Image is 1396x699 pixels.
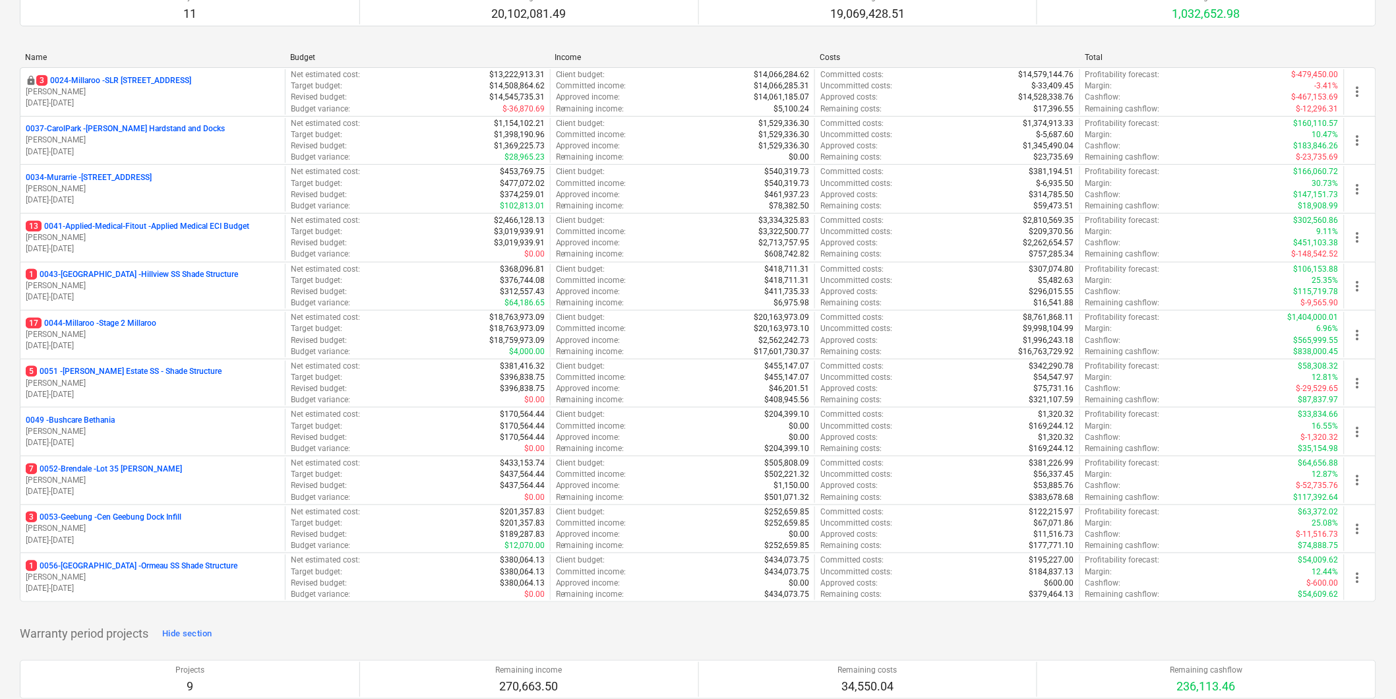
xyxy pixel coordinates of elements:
span: more_vert [1350,521,1366,537]
p: [PERSON_NAME] [26,572,280,583]
p: Target budget : [291,372,342,383]
p: $455,147.07 [764,361,809,372]
p: 0052-Brendale - Lot 35 [PERSON_NAME] [26,464,182,475]
p: $8,761,868.11 [1023,312,1074,323]
p: [PERSON_NAME] [26,232,280,243]
p: Remaining income : [556,200,624,212]
p: $408,945.56 [764,394,809,406]
p: Target budget : [291,80,342,92]
p: Committed costs : [820,69,884,80]
p: Remaining costs : [820,346,882,357]
p: $1,529,336.30 [758,118,809,129]
p: $64,186.65 [504,297,545,309]
p: Revised budget : [291,140,347,152]
p: Remaining costs : [820,297,882,309]
p: $1,369,225.73 [494,140,545,152]
p: $368,096.81 [500,264,545,275]
p: $-6,935.50 [1037,178,1074,189]
p: $381,194.51 [1029,166,1074,177]
div: Income [555,53,810,62]
div: This project is confidential [26,75,36,86]
p: Committed income : [556,372,626,383]
span: 13 [26,221,42,231]
p: $608,742.82 [764,249,809,260]
p: Revised budget : [291,237,347,249]
p: 0053-Geebung - Cen Geebung Dock Infill [26,512,181,523]
p: $1,996,243.18 [1023,335,1074,346]
p: 6.96% [1317,323,1339,334]
p: Uncommitted costs : [820,323,892,334]
p: Approved income : [556,286,621,297]
p: Budget variance : [291,200,350,212]
div: 0037-CarolPark -[PERSON_NAME] Hardstand and Docks[PERSON_NAME][DATE]-[DATE] [26,123,280,157]
p: Approved costs : [820,286,878,297]
p: Cashflow : [1085,383,1121,394]
p: Net estimated cost : [291,361,360,372]
p: $5,482.63 [1039,275,1074,286]
span: locked [26,75,36,86]
p: Committed costs : [820,166,884,177]
p: 30.73% [1312,178,1339,189]
p: $14,508,864.62 [489,80,545,92]
p: Budget variance : [291,249,350,260]
p: $-33,409.45 [1032,80,1074,92]
p: Revised budget : [291,383,347,394]
p: $166,060.72 [1294,166,1339,177]
p: $-29,529.65 [1296,383,1339,394]
p: $2,466,128.13 [494,215,545,226]
button: Hide section [159,623,215,644]
p: Cashflow : [1085,286,1121,297]
span: more_vert [1350,229,1366,245]
p: Budget variance : [291,104,350,115]
p: Client budget : [556,361,605,372]
div: 10043-[GEOGRAPHIC_DATA] -Hillview SS Shade Structure[PERSON_NAME][DATE]-[DATE] [26,269,280,303]
p: $565,999.55 [1294,335,1339,346]
p: $477,072.02 [500,178,545,189]
span: more_vert [1350,327,1366,343]
p: $17,601,730.37 [754,346,809,357]
p: Committed income : [556,275,626,286]
p: Approved income : [556,140,621,152]
p: [DATE] - [DATE] [26,195,280,206]
p: $321,107.59 [1029,394,1074,406]
p: $18,763,973.09 [489,312,545,323]
p: Profitability forecast : [1085,361,1160,372]
p: Uncommitted costs : [820,275,892,286]
p: $13,222,913.31 [489,69,545,80]
p: $54,547.97 [1034,372,1074,383]
p: $411,735.33 [764,286,809,297]
p: Committed income : [556,226,626,237]
p: $18,908.99 [1298,200,1339,212]
div: Hide section [162,626,212,642]
p: $455,147.07 [764,372,809,383]
p: $3,334,325.83 [758,215,809,226]
p: $28,965.23 [504,152,545,163]
p: $2,262,654.57 [1023,237,1074,249]
p: Profitability forecast : [1085,166,1160,177]
p: Approved costs : [820,140,878,152]
p: $5,100.24 [774,104,809,115]
p: $-12,296.31 [1296,104,1339,115]
p: $461,937.23 [764,189,809,200]
p: $757,285.34 [1029,249,1074,260]
p: $1,154,102.21 [494,118,545,129]
span: 7 [26,464,37,474]
p: [DATE] - [DATE] [26,486,280,497]
p: Revised budget : [291,286,347,297]
p: Uncommitted costs : [820,178,892,189]
p: Margin : [1085,372,1112,383]
p: Uncommitted costs : [820,129,892,140]
p: Approved income : [556,383,621,394]
p: Remaining cashflow : [1085,346,1160,357]
p: Cashflow : [1085,237,1121,249]
p: $1,398,190.96 [494,129,545,140]
p: $16,541.88 [1034,297,1074,309]
p: Revised budget : [291,335,347,346]
p: $1,345,490.04 [1023,140,1074,152]
p: $451,103.38 [1294,237,1339,249]
div: 0049 -Bushcare Bethania[PERSON_NAME][DATE]-[DATE] [26,415,280,448]
span: 3 [26,512,37,522]
p: Client budget : [556,312,605,323]
div: 70052-Brendale -Lot 35 [PERSON_NAME][PERSON_NAME][DATE]-[DATE] [26,464,280,497]
p: 0056-[GEOGRAPHIC_DATA] - Ormeau SS Shade Structure [26,561,237,572]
